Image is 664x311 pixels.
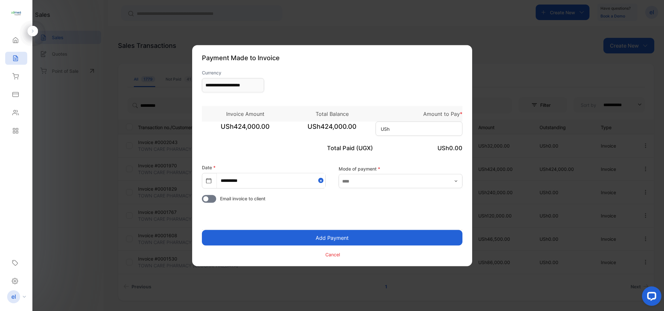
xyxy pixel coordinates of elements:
[289,121,376,138] span: USh424,000.00
[289,110,376,117] p: Total Balance
[202,110,289,117] p: Invoice Amount
[437,144,462,151] span: USh0.00
[202,121,289,138] span: USh424,000.00
[376,110,462,117] p: Amount to Pay
[202,69,264,76] label: Currency
[325,251,340,258] p: Cancel
[11,293,16,301] p: el
[637,284,664,311] iframe: LiveChat chat widget
[202,53,462,62] p: Payment Made to Invoice
[318,173,325,188] button: Close
[11,8,21,18] img: logo
[339,165,462,172] label: Mode of payment
[202,164,216,170] label: Date
[381,125,390,132] span: USh
[220,195,265,202] span: Email invoice to client
[202,230,462,245] button: Add Payment
[289,143,376,152] p: Total Paid (UGX)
